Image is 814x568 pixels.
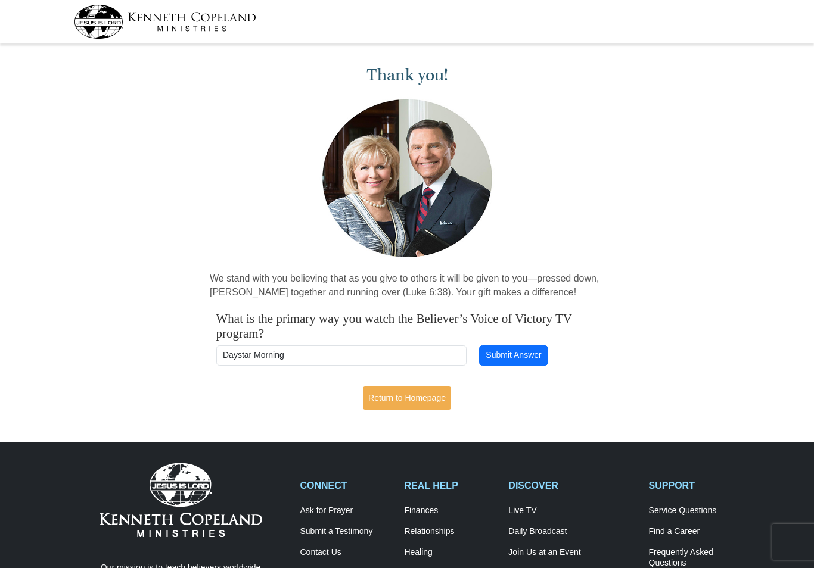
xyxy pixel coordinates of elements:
[404,526,496,537] a: Relationships
[300,480,392,491] h2: CONNECT
[300,547,392,558] a: Contact Us
[300,505,392,516] a: Ask for Prayer
[216,311,598,341] h4: What is the primary way you watch the Believer’s Voice of Victory TV program?
[210,272,604,299] p: We stand with you believing that as you give to others it will be given to you—pressed down, [PER...
[508,480,636,491] h2: DISCOVER
[508,505,636,516] a: Live TV
[479,345,548,366] button: Submit Answer
[649,526,741,537] a: Find a Career
[210,65,604,85] h1: Thank you!
[404,480,496,491] h2: REAL HELP
[404,505,496,516] a: Finances
[649,480,741,491] h2: SUPPORT
[100,463,262,537] img: Kenneth Copeland Ministries
[300,526,392,537] a: Submit a Testimony
[74,5,256,39] img: kcm-header-logo.svg
[363,386,451,410] a: Return to Homepage
[404,547,496,558] a: Healing
[508,547,636,558] a: Join Us at an Event
[508,526,636,537] a: Daily Broadcast
[319,96,495,260] img: Kenneth and Gloria
[649,505,741,516] a: Service Questions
